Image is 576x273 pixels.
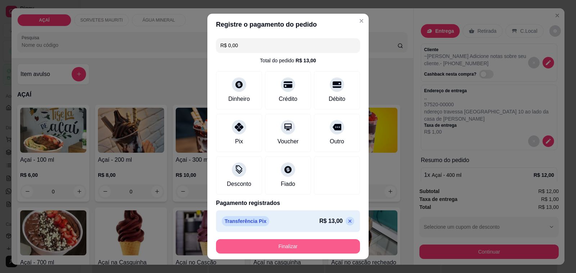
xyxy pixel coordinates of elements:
[235,137,243,146] div: Pix
[279,95,297,103] div: Crédito
[207,14,369,35] header: Registre o pagamento do pedido
[278,137,299,146] div: Voucher
[281,180,295,188] div: Fiado
[228,95,250,103] div: Dinheiro
[227,180,251,188] div: Desconto
[329,95,345,103] div: Débito
[222,216,269,226] p: Transferência Pix
[216,239,360,254] button: Finalizar
[356,15,367,27] button: Close
[220,38,356,53] input: Ex.: hambúrguer de cordeiro
[216,199,360,207] p: Pagamento registrados
[330,137,344,146] div: Outro
[296,57,316,64] div: R$ 13,00
[260,57,316,64] div: Total do pedido
[319,217,343,225] p: R$ 13,00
